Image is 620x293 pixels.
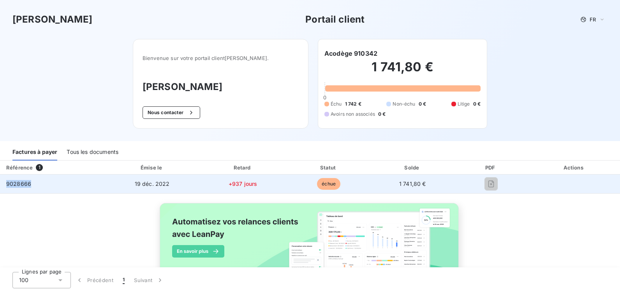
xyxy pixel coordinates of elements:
span: 1 741,80 € [399,180,426,187]
span: 0 € [419,101,426,108]
span: Avoirs non associés [331,111,375,118]
button: Suivant [129,272,169,288]
span: 1 [123,276,125,284]
button: 1 [118,272,129,288]
span: 0 [323,94,326,101]
span: 1 [36,164,43,171]
div: Référence [6,164,33,171]
div: Actions [530,164,618,171]
span: FR [590,16,596,23]
h2: 1 741,80 € [324,59,481,83]
span: 0 € [473,101,481,108]
span: échue [317,178,340,190]
span: +937 jours [229,180,257,187]
div: Retard [201,164,285,171]
div: Statut [288,164,370,171]
div: Factures à payer [12,144,57,161]
span: 19 déc. 2022 [135,180,170,187]
div: Solde [373,164,452,171]
span: 9028666 [6,180,31,187]
span: Non-échu [393,101,415,108]
div: PDF [455,164,527,171]
span: 100 [19,276,28,284]
h3: [PERSON_NAME] [12,12,92,26]
span: Bienvenue sur votre portail client [PERSON_NAME] . [143,55,299,61]
span: Échu [331,101,342,108]
span: 1 742 € [345,101,361,108]
h3: Portail client [305,12,365,26]
button: Nous contacter [143,106,200,119]
h3: [PERSON_NAME] [143,80,299,94]
button: Précédent [71,272,118,288]
div: Émise le [106,164,198,171]
span: Litige [458,101,470,108]
h6: Acodège 910342 [324,49,377,58]
div: Tous les documents [67,144,118,161]
span: 0 € [378,111,386,118]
